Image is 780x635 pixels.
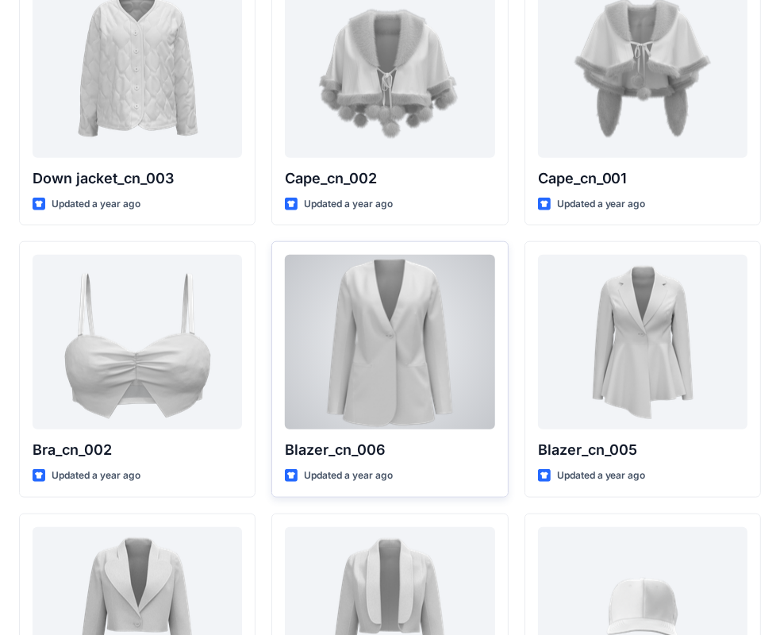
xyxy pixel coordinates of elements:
[538,255,747,429] a: Blazer_cn_005
[33,439,242,461] p: Bra_cn_002
[557,196,646,213] p: Updated a year ago
[538,439,747,461] p: Blazer_cn_005
[538,167,747,190] p: Cape_cn_001
[52,196,140,213] p: Updated a year ago
[285,439,494,461] p: Blazer_cn_006
[557,468,646,484] p: Updated a year ago
[304,468,393,484] p: Updated a year ago
[285,167,494,190] p: Cape_cn_002
[33,255,242,429] a: Bra_cn_002
[304,196,393,213] p: Updated a year ago
[52,468,140,484] p: Updated a year ago
[285,255,494,429] a: Blazer_cn_006
[33,167,242,190] p: Down jacket_cn_003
